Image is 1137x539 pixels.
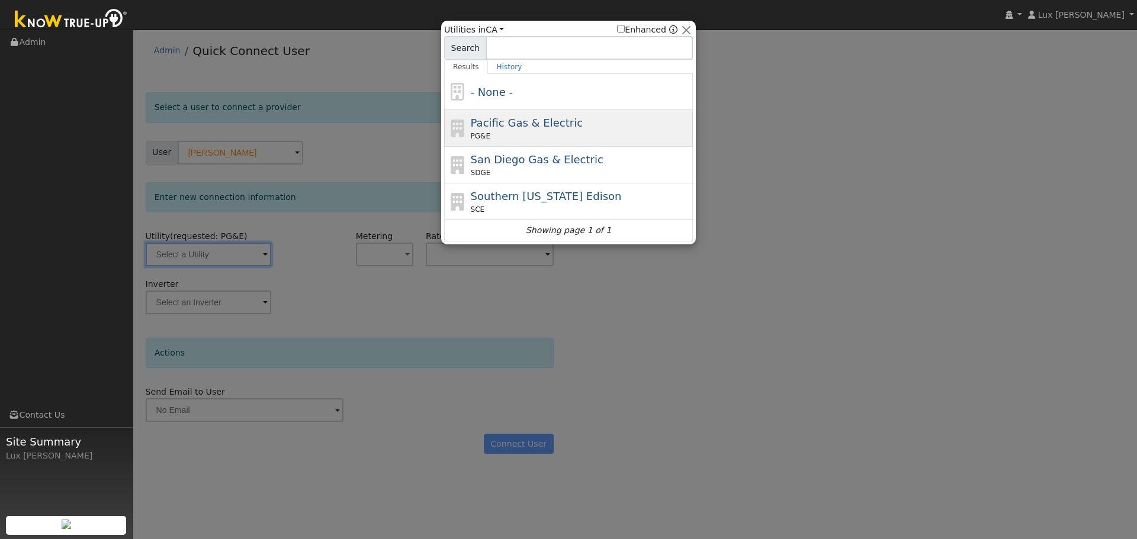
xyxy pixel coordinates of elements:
[9,7,133,33] img: Know True-Up
[669,25,677,34] a: Enhanced Providers
[471,131,490,141] span: PG&E
[617,24,666,36] label: Enhanced
[6,450,127,462] div: Lux [PERSON_NAME]
[444,36,486,60] span: Search
[471,204,485,215] span: SCE
[6,434,127,450] span: Site Summary
[1038,10,1125,20] span: Lux [PERSON_NAME]
[617,25,625,33] input: Enhanced
[486,25,504,34] a: CA
[471,86,513,98] span: - None -
[471,153,603,166] span: San Diego Gas & Electric
[444,60,488,74] a: Results
[444,24,504,36] span: Utilities in
[471,167,491,178] span: SDGE
[471,117,583,129] span: Pacific Gas & Electric
[471,190,622,202] span: Southern [US_STATE] Edison
[526,224,611,237] i: Showing page 1 of 1
[617,24,677,36] span: Show enhanced providers
[62,519,71,529] img: retrieve
[488,60,531,74] a: History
